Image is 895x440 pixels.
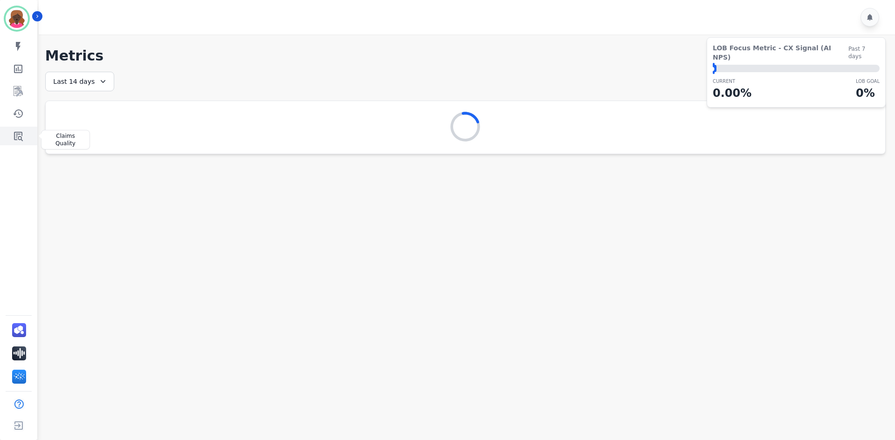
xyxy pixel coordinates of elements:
[713,65,716,72] div: ⬤
[856,78,880,85] p: LOB Goal
[45,72,114,91] div: Last 14 days
[713,85,751,102] p: 0.00 %
[6,7,28,30] img: Bordered avatar
[713,43,848,62] span: LOB Focus Metric - CX Signal (AI NPS)
[848,45,880,60] span: Past 7 days
[856,85,880,102] p: 0 %
[45,47,886,64] h1: Metrics
[713,78,751,85] p: CURRENT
